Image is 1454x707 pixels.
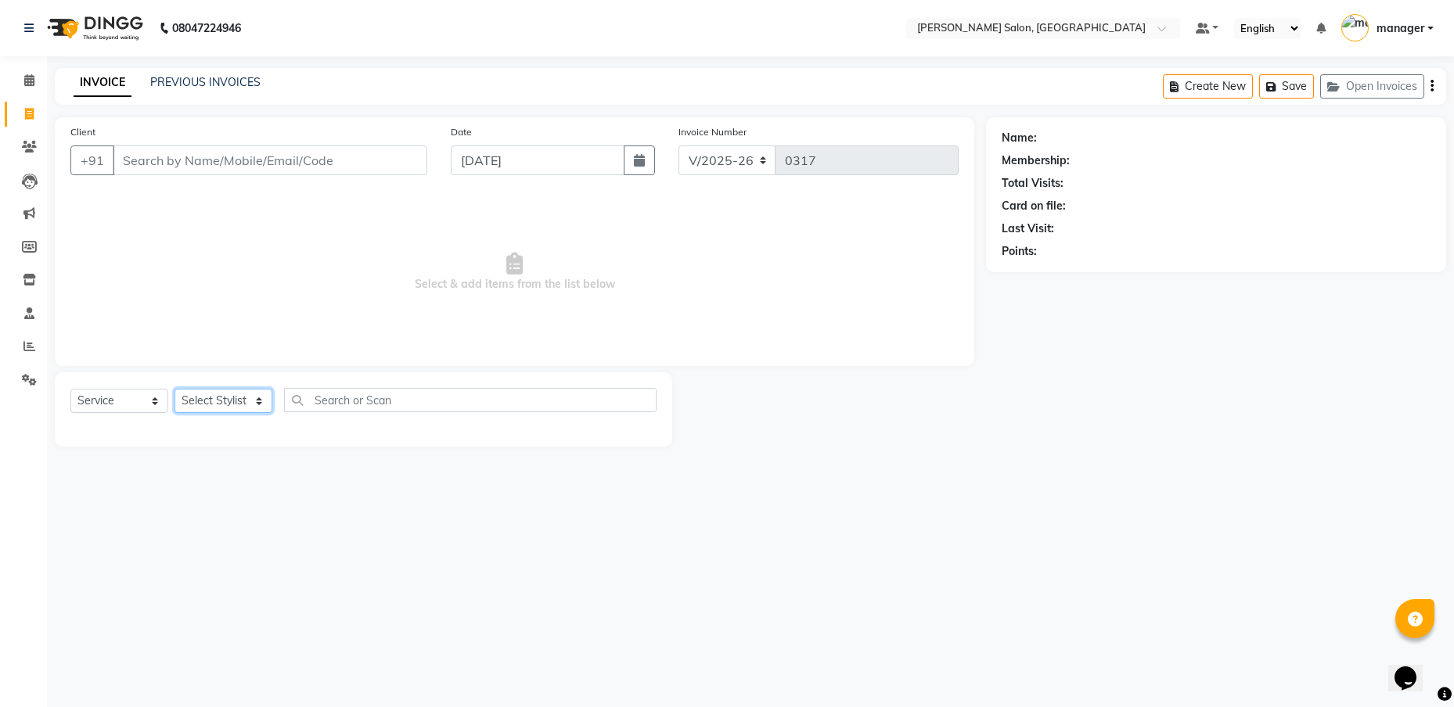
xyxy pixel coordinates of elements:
div: Card on file: [1002,198,1066,214]
input: Search or Scan [284,388,657,412]
img: manager [1341,14,1369,41]
button: +91 [70,145,114,175]
a: INVOICE [74,69,131,97]
div: Membership: [1002,153,1070,169]
b: 08047224946 [172,6,241,50]
img: logo [40,6,147,50]
div: Points: [1002,243,1037,260]
label: Date [451,125,472,139]
a: PREVIOUS INVOICES [150,75,261,89]
div: Last Visit: [1002,221,1054,237]
iframe: chat widget [1388,644,1438,691]
label: Client [70,125,95,139]
div: Total Visits: [1002,175,1064,192]
span: Select & add items from the list below [70,194,959,350]
button: Open Invoices [1320,74,1424,99]
label: Invoice Number [678,125,747,139]
button: Create New [1163,74,1253,99]
button: Save [1259,74,1314,99]
span: manager [1377,20,1424,37]
input: Search by Name/Mobile/Email/Code [113,145,427,175]
div: Name: [1002,130,1037,146]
